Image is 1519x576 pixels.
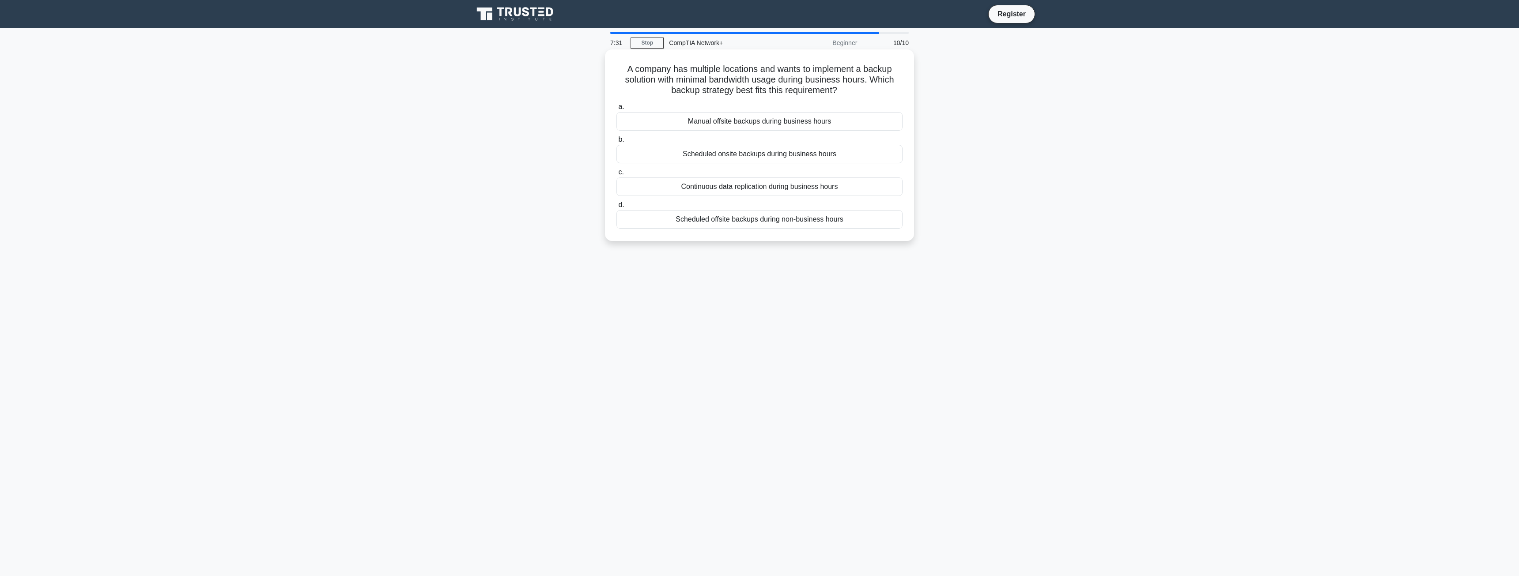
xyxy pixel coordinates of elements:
div: Scheduled offsite backups during non-business hours [616,210,903,229]
div: Beginner [785,34,862,52]
span: d. [618,201,624,208]
a: Stop [631,38,664,49]
div: Manual offsite backups during business hours [616,112,903,131]
span: a. [618,103,624,110]
span: c. [618,168,623,176]
div: 10/10 [862,34,914,52]
div: CompTIA Network+ [664,34,785,52]
div: 7:31 [605,34,631,52]
a: Register [992,8,1031,19]
h5: A company has multiple locations and wants to implement a backup solution with minimal bandwidth ... [616,64,903,96]
span: b. [618,136,624,143]
div: Continuous data replication during business hours [616,177,903,196]
div: Scheduled onsite backups during business hours [616,145,903,163]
